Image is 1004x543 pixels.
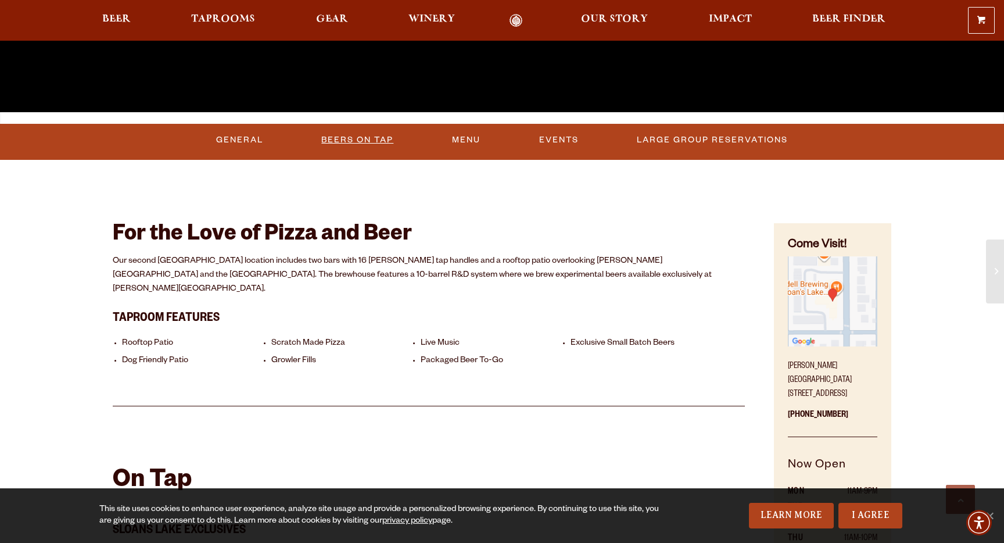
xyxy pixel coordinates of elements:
li: Scratch Made Pizza [271,338,415,349]
a: Beer Finder [805,14,893,27]
a: privacy policy [382,517,432,526]
div: This site uses cookies to enhance user experience, analyze site usage and provide a personalized ... [99,504,667,527]
h5: Now Open [788,456,877,485]
a: Learn More [749,503,834,528]
a: Impact [701,14,759,27]
a: Scroll to top [946,485,975,514]
a: Winery [401,14,462,27]
span: Impact [709,15,752,24]
span: Our Story [581,15,648,24]
span: Taprooms [191,15,255,24]
p: [PERSON_NAME][GEOGRAPHIC_DATA] [STREET_ADDRESS] [788,353,877,402]
li: Packaged Beer To-Go [421,356,564,367]
li: Rooftop Patio [122,338,266,349]
a: Large Group Reservations [632,127,793,153]
a: Events [535,127,583,153]
div: Accessibility Menu [966,510,992,535]
h3: Taproom Features [113,305,745,329]
a: General [211,127,268,153]
a: Taprooms [184,14,263,27]
span: Beer [102,15,131,24]
span: Beer Finder [812,15,885,24]
img: Small thumbnail of location on map [788,256,877,346]
span: Winery [408,15,455,24]
a: Find on Google Maps (opens in a new window) [788,341,877,350]
a: Our Story [573,14,655,27]
a: Beers On Tap [317,127,398,153]
h4: Come Visit! [788,237,877,254]
p: [PHONE_NUMBER] [788,402,877,437]
td: 11AM-9PM [818,485,877,500]
p: Our second [GEOGRAPHIC_DATA] location includes two bars with 16 [PERSON_NAME] tap handles and a r... [113,255,745,296]
li: Dog Friendly Patio [122,356,266,367]
h2: For the Love of Pizza and Beer [113,223,745,249]
a: Beer [95,14,138,27]
li: Growler Fills [271,356,415,367]
a: Menu [447,127,485,153]
li: Live Music [421,338,564,349]
th: MON [788,485,819,500]
a: Odell Home [494,14,537,27]
a: Gear [309,14,356,27]
a: I Agree [838,503,902,528]
li: Exclusive Small Batch Beers [571,338,714,349]
span: Gear [316,15,348,24]
h2: On Tap [113,468,192,496]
